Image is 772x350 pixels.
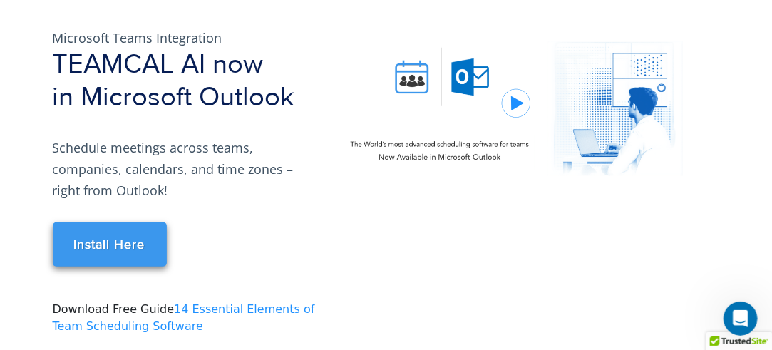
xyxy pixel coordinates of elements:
p: Schedule meetings across teams, companies, calendars, and time zones – right from Outlook! [53,137,321,201]
p: Microsoft Teams Integration [53,27,321,48]
h1: TEAMCAL AI now in Microsoft Outlook [53,48,321,114]
a: 14 Essential Elements of Team Scheduling Software [53,302,315,333]
a: Install Here [53,222,167,267]
img: pic [338,6,694,206]
div: Download Free Guide [44,6,329,335]
iframe: Intercom live chat [724,302,758,336]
